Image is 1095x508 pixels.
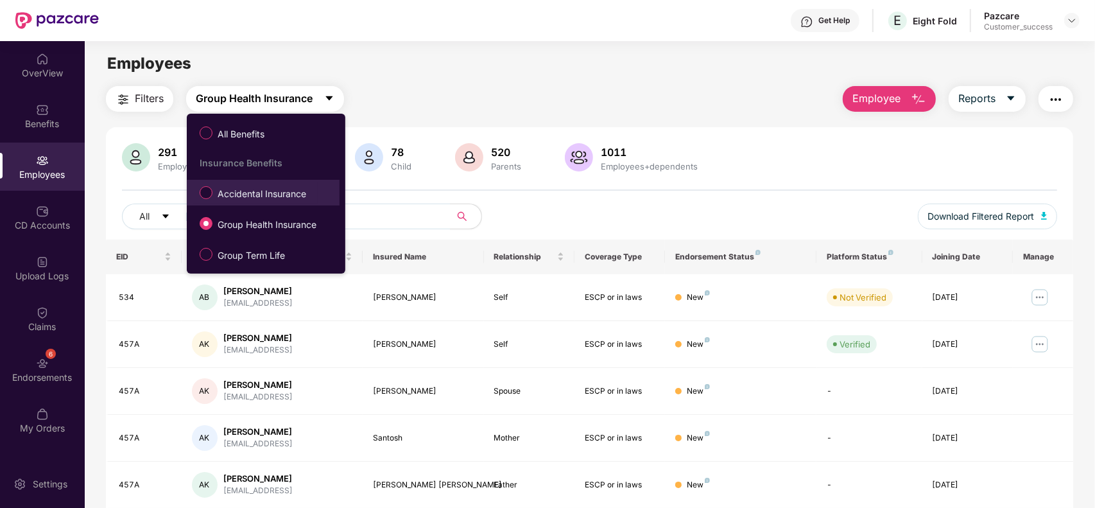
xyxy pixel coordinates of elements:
[186,86,344,112] button: Group Health Insurancecaret-down
[224,485,293,497] div: [EMAIL_ADDRESS]
[585,292,655,304] div: ESCP or in laws
[840,338,870,351] div: Verified
[116,92,131,107] img: svg+xml;base64,PHN2ZyB4bWxucz0iaHR0cDovL3d3dy53My5vcmcvMjAwMC9zdmciIHdpZHRoPSIyNCIgaGVpZ2h0PSIyNC...
[450,204,482,229] button: search
[843,86,936,112] button: Employee
[800,15,813,28] img: svg+xml;base64,PHN2ZyBpZD0iSGVscC0zMngzMiIgeG1sbnM9Imh0dHA6Ly93d3cudzMub3JnLzIwMDAvc3ZnIiB3aWR0aD...
[933,432,1003,444] div: [DATE]
[818,15,850,26] div: Get Help
[119,338,171,351] div: 457A
[911,92,926,107] img: svg+xml;base64,PHN2ZyB4bWxucz0iaHR0cDovL3d3dy53My5vcmcvMjAwMC9zdmciIHhtbG5zOnhsaW5rPSJodHRwOi8vd3...
[1041,212,1048,220] img: svg+xml;base64,PHN2ZyB4bWxucz0iaHR0cDovL3d3dy53My5vcmcvMjAwMC9zdmciIHhtbG5zOnhsaW5rPSJodHRwOi8vd3...
[598,161,700,171] div: Employees+dependents
[585,432,655,444] div: ESCP or in laws
[135,91,164,107] span: Filters
[574,240,665,274] th: Coverage Type
[565,143,593,171] img: svg+xml;base64,PHN2ZyB4bWxucz0iaHR0cDovL3d3dy53My5vcmcvMjAwMC9zdmciIHhtbG5zOnhsaW5rPSJodHRwOi8vd3...
[192,472,218,498] div: AK
[192,285,218,310] div: AB
[1067,15,1077,26] img: svg+xml;base64,PHN2ZyBpZD0iRHJvcGRvd24tMzJ4MzIiIHhtbG5zPSJodHRwOi8vd3d3LnczLm9yZy8yMDAwL3N2ZyIgd2...
[388,161,414,171] div: Child
[705,478,710,483] img: svg+xml;base64,PHN2ZyB4bWxucz0iaHR0cDovL3d3dy53My5vcmcvMjAwMC9zdmciIHdpZHRoPSI4IiBoZWlnaHQ9IjgiIH...
[36,103,49,116] img: svg+xml;base64,PHN2ZyBpZD0iQmVuZWZpdHMiIHhtbG5zPSJodHRwOi8vd3d3LnczLm9yZy8yMDAwL3N2ZyIgd2lkdGg9Ij...
[827,252,912,262] div: Platform Status
[755,250,761,255] img: svg+xml;base64,PHN2ZyB4bWxucz0iaHR0cDovL3d3dy53My5vcmcvMjAwMC9zdmciIHdpZHRoPSI4IiBoZWlnaHQ9IjgiIH...
[922,240,1013,274] th: Joining Date
[933,292,1003,304] div: [DATE]
[155,146,204,159] div: 291
[119,479,171,491] div: 457A
[196,91,313,107] span: Group Health Insurance
[687,479,710,491] div: New
[933,338,1003,351] div: [DATE]
[224,426,293,438] div: [PERSON_NAME]
[933,385,1003,398] div: [DATE]
[949,86,1026,112] button: Reportscaret-down
[119,432,171,444] div: 457A
[494,432,564,444] div: Mother
[122,204,200,229] button: Allcaret-down
[161,212,170,222] span: caret-down
[1048,92,1064,107] img: svg+xml;base64,PHN2ZyB4bWxucz0iaHR0cDovL3d3dy53My5vcmcvMjAwMC9zdmciIHdpZHRoPSIyNCIgaGVpZ2h0PSIyNC...
[705,337,710,342] img: svg+xml;base64,PHN2ZyB4bWxucz0iaHR0cDovL3d3dy53My5vcmcvMjAwMC9zdmciIHdpZHRoPSI4IiBoZWlnaHQ9IjgiIH...
[888,250,893,255] img: svg+xml;base64,PHN2ZyB4bWxucz0iaHR0cDovL3d3dy53My5vcmcvMjAwMC9zdmciIHdpZHRoPSI4IiBoZWlnaHQ9IjgiIH...
[15,12,99,29] img: New Pazcare Logo
[816,415,922,462] td: -
[119,292,171,304] div: 534
[29,478,71,491] div: Settings
[928,209,1035,223] span: Download Filtered Report
[913,15,957,27] div: Eight Fold
[36,205,49,218] img: svg+xml;base64,PHN2ZyBpZD0iQ0RfQWNjb3VudHMiIGRhdGEtbmFtZT0iQ0QgQWNjb3VudHMiIHhtbG5zPSJodHRwOi8vd3...
[455,143,483,171] img: svg+xml;base64,PHN2ZyB4bWxucz0iaHR0cDovL3d3dy53My5vcmcvMjAwMC9zdmciIHhtbG5zOnhsaW5rPSJodHRwOi8vd3...
[687,432,710,444] div: New
[675,252,806,262] div: Endorsement Status
[585,479,655,491] div: ESCP or in laws
[488,161,524,171] div: Parents
[36,256,49,268] img: svg+xml;base64,PHN2ZyBpZD0iVXBsb2FkX0xvZ3MiIGRhdGEtbmFtZT0iVXBsb2FkIExvZ3MiIHhtbG5zPSJodHRwOi8vd3...
[840,291,886,304] div: Not Verified
[212,187,311,201] span: Accidental Insurance
[852,91,901,107] span: Employee
[224,473,293,485] div: [PERSON_NAME]
[1030,287,1050,308] img: manageButton
[585,338,655,351] div: ESCP or in laws
[373,338,473,351] div: [PERSON_NAME]
[958,91,996,107] span: Reports
[192,378,218,404] div: AK
[106,240,182,274] th: EID
[212,218,322,232] span: Group Health Insurance
[212,249,290,263] span: Group Term Life
[224,344,293,356] div: [EMAIL_ADDRESS]
[224,379,293,391] div: [PERSON_NAME]
[119,385,171,398] div: 457A
[212,127,270,141] span: All Benefits
[705,290,710,295] img: svg+xml;base64,PHN2ZyB4bWxucz0iaHR0cDovL3d3dy53My5vcmcvMjAwMC9zdmciIHdpZHRoPSI4IiBoZWlnaHQ9IjgiIH...
[488,146,524,159] div: 520
[224,297,293,310] div: [EMAIL_ADDRESS]
[918,204,1058,229] button: Download Filtered Report
[894,13,902,28] span: E
[705,431,710,436] img: svg+xml;base64,PHN2ZyB4bWxucz0iaHR0cDovL3d3dy53My5vcmcvMjAwMC9zdmciIHdpZHRoPSI4IiBoZWlnaHQ9IjgiIH...
[1013,240,1073,274] th: Manage
[494,385,564,398] div: Spouse
[36,154,49,167] img: svg+xml;base64,PHN2ZyBpZD0iRW1wbG95ZWVzIiB4bWxucz0iaHR0cDovL3d3dy53My5vcmcvMjAwMC9zdmciIHdpZHRoPS...
[598,146,700,159] div: 1011
[373,432,473,444] div: Santosh
[373,385,473,398] div: [PERSON_NAME]
[122,143,150,171] img: svg+xml;base64,PHN2ZyB4bWxucz0iaHR0cDovL3d3dy53My5vcmcvMjAwMC9zdmciIHhtbG5zOnhsaW5rPSJodHRwOi8vd3...
[984,10,1053,22] div: Pazcare
[585,385,655,398] div: ESCP or in laws
[106,86,173,112] button: Filters
[687,292,710,304] div: New
[224,332,293,344] div: [PERSON_NAME]
[324,93,334,105] span: caret-down
[200,157,340,168] div: Insurance Benefits
[155,161,204,171] div: Employees
[494,338,564,351] div: Self
[224,391,293,403] div: [EMAIL_ADDRESS]
[36,357,49,370] img: svg+xml;base64,PHN2ZyBpZD0iRW5kb3JzZW1lbnRzIiB4bWxucz0iaHR0cDovL3d3dy53My5vcmcvMjAwMC9zdmciIHdpZH...
[224,438,293,450] div: [EMAIL_ADDRESS]
[984,22,1053,32] div: Customer_success
[36,306,49,319] img: svg+xml;base64,PHN2ZyBpZD0iQ2xhaW0iIHhtbG5zPSJodHRwOi8vd3d3LnczLm9yZy8yMDAwL3N2ZyIgd2lkdGg9IjIwIi...
[450,211,475,222] span: search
